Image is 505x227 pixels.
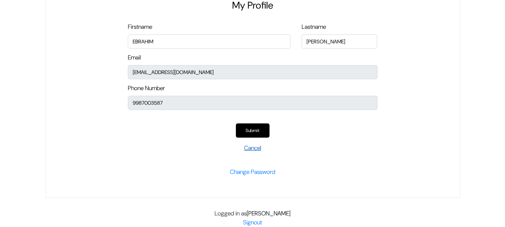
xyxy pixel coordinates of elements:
[128,34,290,49] input: First Name
[128,53,141,62] label: Email
[302,34,378,49] input: First Name
[128,96,378,110] input: Phone Number
[243,218,262,226] a: Signout
[236,123,270,138] button: Submit
[128,22,152,31] label: Firstname
[302,22,326,31] label: Lastname
[230,168,275,176] a: Change Password
[128,84,165,93] label: Phone Number
[128,65,378,79] input: Email
[247,209,290,217] b: [PERSON_NAME]
[244,144,261,152] a: Cancel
